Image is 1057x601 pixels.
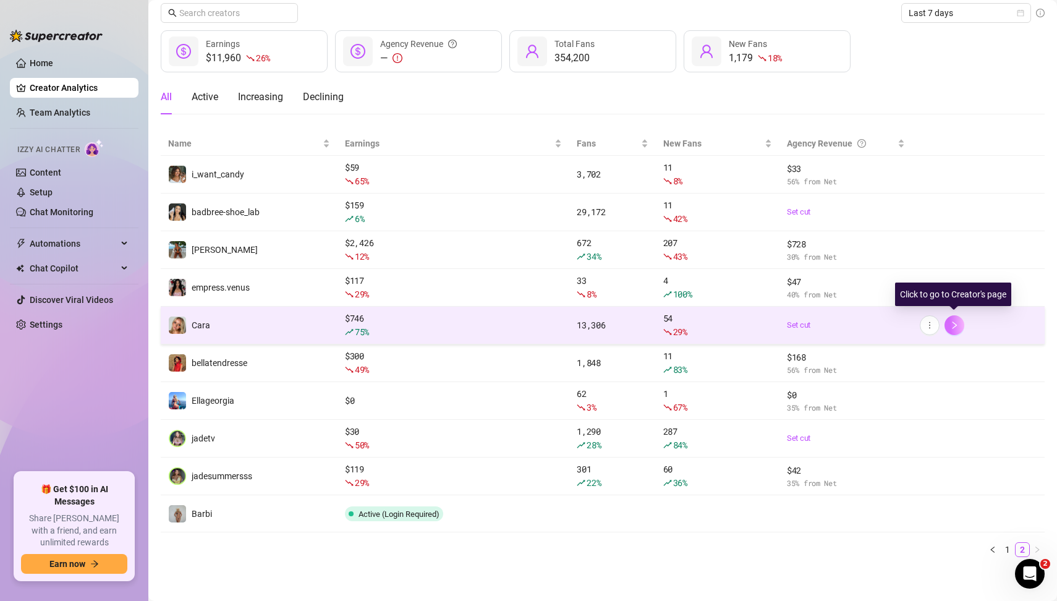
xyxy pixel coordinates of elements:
[554,39,595,49] span: Total Fans
[16,264,24,273] img: Chat Copilot
[169,241,186,258] img: Libby
[925,321,934,330] span: more
[345,328,354,336] span: rise
[787,275,905,289] span: $ 47
[1000,542,1015,557] li: 1
[985,542,1000,557] li: Previous Page
[355,288,369,300] span: 29 %
[355,477,369,488] span: 29 %
[577,252,585,261] span: rise
[206,39,240,49] span: Earnings
[663,177,672,185] span: fall
[950,321,959,330] span: right
[380,37,457,51] div: Agency Revenue
[30,258,117,278] span: Chat Copilot
[380,51,457,66] div: —
[246,54,255,62] span: fall
[787,206,905,218] a: Set cut
[577,479,585,487] span: rise
[355,439,369,451] span: 50 %
[989,546,996,553] span: left
[577,236,648,263] div: 672
[787,319,905,331] a: Set cut
[577,274,648,301] div: 33
[393,53,402,63] span: exclamation-circle
[179,6,281,20] input: Search creators
[758,54,766,62] span: fall
[577,356,648,370] div: 1,848
[355,250,369,262] span: 12 %
[192,471,252,481] span: jadesummersss
[169,279,186,296] img: empress.venus
[192,396,234,406] span: Ellageorgia
[787,289,905,300] span: 40 % from Net
[30,295,113,305] a: Discover Viral Videos
[895,283,1011,306] div: Click to go to Creator's page
[587,401,596,413] span: 3 %
[30,207,93,217] a: Chat Monitoring
[30,320,62,330] a: Settings
[345,394,562,407] div: $ 0
[355,175,369,187] span: 65 %
[345,290,354,299] span: fall
[787,351,905,364] span: $ 168
[192,358,247,368] span: bellatendresse
[192,433,215,443] span: jadetv
[673,326,687,338] span: 29 %
[577,168,648,181] div: 3,702
[337,132,569,156] th: Earnings
[577,403,585,412] span: fall
[663,161,772,188] div: 11
[663,365,672,374] span: rise
[192,320,210,330] span: Cara
[587,250,601,262] span: 34 %
[256,52,270,64] span: 26 %
[787,237,905,251] span: $ 728
[787,432,905,445] a: Set cut
[16,239,26,249] span: thunderbolt
[21,484,127,508] span: 🎁 Get $100 in AI Messages
[161,90,172,104] div: All
[345,236,562,263] div: $ 2,426
[857,137,866,150] span: question-circle
[663,328,672,336] span: fall
[355,213,364,224] span: 6 %
[168,9,177,17] span: search
[30,58,53,68] a: Home
[192,169,244,179] span: i_want_candy
[787,251,905,263] span: 30 % from Net
[345,365,354,374] span: fall
[30,234,117,254] span: Automations
[1015,542,1030,557] li: 2
[985,542,1000,557] button: left
[345,425,562,452] div: $ 30
[554,51,595,66] div: 354,200
[787,176,905,187] span: 56 % from Net
[345,274,562,301] div: $ 117
[663,441,672,450] span: rise
[663,236,772,263] div: 207
[1030,542,1045,557] li: Next Page
[30,187,53,197] a: Setup
[673,364,687,375] span: 83 %
[169,505,186,522] img: Barbi
[192,245,258,255] span: [PERSON_NAME]
[355,364,369,375] span: 49 %
[17,144,80,156] span: Izzy AI Chatter
[663,215,672,223] span: fall
[85,139,104,157] img: AI Chatter
[787,162,905,176] span: $ 33
[345,312,562,339] div: $ 746
[663,462,772,490] div: 60
[768,52,782,64] span: 18 %
[577,425,648,452] div: 1,290
[729,39,767,49] span: New Fans
[206,51,270,66] div: $11,960
[787,477,905,489] span: 35 % from Net
[169,166,186,183] img: i_want_candy
[345,137,552,150] span: Earnings
[663,198,772,226] div: 11
[30,108,90,117] a: Team Analytics
[238,90,283,104] div: Increasing
[587,288,596,300] span: 8 %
